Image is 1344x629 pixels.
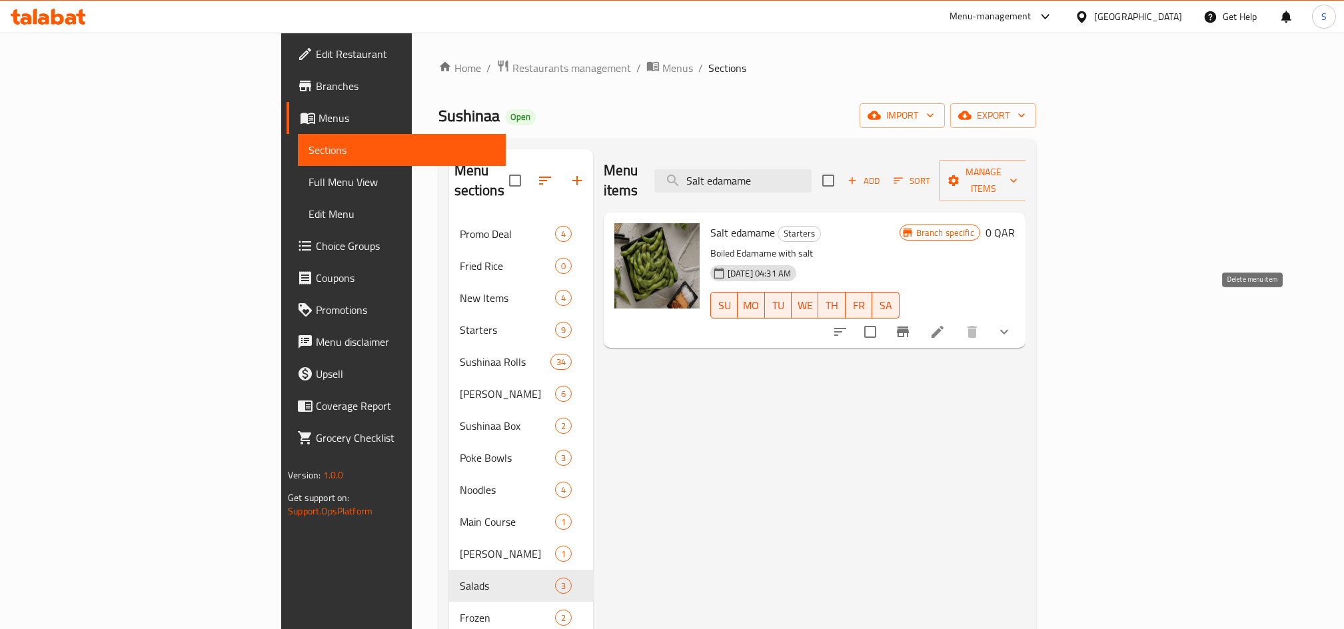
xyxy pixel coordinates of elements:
[887,316,919,348] button: Branch-specific-item
[950,9,1031,25] div: Menu-management
[654,169,812,193] input: search
[460,578,555,594] span: Salads
[309,206,495,222] span: Edit Menu
[555,450,572,466] div: items
[460,354,550,370] div: Sushinaa Rolls
[708,60,746,76] span: Sections
[636,60,641,76] li: /
[872,292,899,318] button: SA
[851,296,867,315] span: FR
[846,292,872,318] button: FR
[287,358,506,390] a: Upsell
[556,452,571,464] span: 3
[846,173,882,189] span: Add
[460,450,555,466] span: Poke Bowls
[556,292,571,305] span: 4
[770,296,786,315] span: TU
[646,59,693,77] a: Menus
[765,292,792,318] button: TU
[561,165,593,197] button: Add section
[449,570,593,602] div: Salads3
[870,107,934,124] span: import
[460,290,555,306] span: New Items
[555,514,572,530] div: items
[555,322,572,338] div: items
[449,506,593,538] div: Main Course1
[529,165,561,197] span: Sort sections
[287,262,506,294] a: Coupons
[287,294,506,326] a: Promotions
[323,466,344,484] span: 1.0.0
[287,70,506,102] a: Branches
[288,466,321,484] span: Version:
[287,230,506,262] a: Choice Groups
[287,102,506,134] a: Menus
[950,103,1036,128] button: export
[939,160,1028,201] button: Manage items
[710,245,900,262] p: Boiled Edamame with salt
[662,60,693,76] span: Menus
[316,46,495,62] span: Edit Restaurant
[319,110,495,126] span: Menus
[814,167,842,195] span: Select section
[556,516,571,528] span: 1
[287,390,506,422] a: Coverage Report
[911,227,980,239] span: Branch specific
[449,378,593,410] div: [PERSON_NAME]6
[950,164,1017,197] span: Manage items
[438,59,1036,77] nav: breadcrumb
[778,226,821,242] div: Starters
[460,386,555,402] div: Sushinaa Maki
[860,103,945,128] button: import
[716,296,732,315] span: SU
[449,442,593,474] div: Poke Bowls3
[1094,9,1182,24] div: [GEOGRAPHIC_DATA]
[298,198,506,230] a: Edit Menu
[496,59,631,77] a: Restaurants management
[986,223,1015,242] h6: 0 QAR
[556,580,571,592] span: 3
[288,502,372,520] a: Support.OpsPlatform
[778,226,820,241] span: Starters
[890,171,934,191] button: Sort
[316,270,495,286] span: Coupons
[309,142,495,158] span: Sections
[878,296,894,315] span: SA
[956,316,988,348] button: delete
[449,538,593,570] div: [PERSON_NAME]1
[988,316,1020,348] button: show more
[818,292,845,318] button: TH
[460,482,555,498] span: Noodles
[505,111,536,123] span: Open
[824,296,840,315] span: TH
[551,356,571,368] span: 34
[460,258,555,274] div: Fried Rice
[556,548,571,560] span: 1
[460,610,555,626] span: Frozen
[556,484,571,496] span: 4
[460,514,555,530] span: Main Course
[556,228,571,241] span: 4
[710,223,775,243] span: Salt edamame
[449,410,593,442] div: Sushinaa Box2
[298,134,506,166] a: Sections
[894,173,930,189] span: Sort
[856,318,884,346] span: Select to update
[556,324,571,336] span: 9
[1321,9,1327,24] span: S
[460,226,555,242] span: Promo Deal
[316,334,495,350] span: Menu disclaimer
[614,223,700,309] img: Salt edamame
[460,418,555,434] span: Sushinaa Box
[797,296,813,315] span: WE
[556,420,571,432] span: 2
[449,314,593,346] div: Starters9
[824,316,856,348] button: sort-choices
[604,161,638,201] h2: Menu items
[961,107,1025,124] span: export
[449,218,593,250] div: Promo Deal4
[316,78,495,94] span: Branches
